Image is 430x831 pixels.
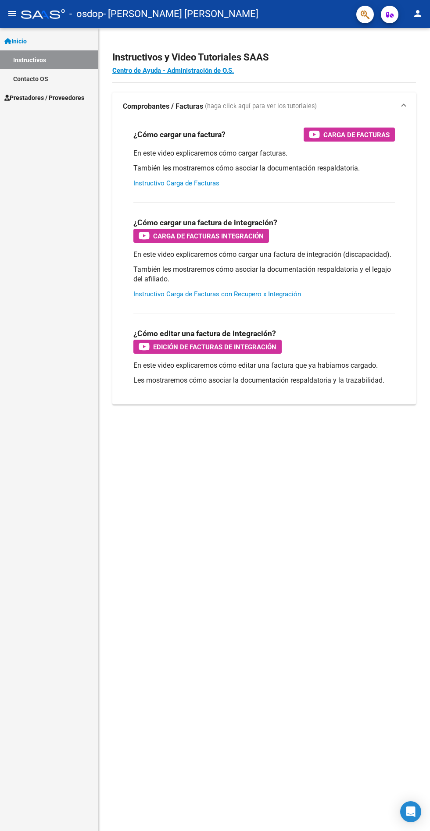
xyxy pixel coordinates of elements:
p: En este video explicaremos cómo editar una factura que ya habíamos cargado. [133,361,395,370]
p: Les mostraremos cómo asociar la documentación respaldatoria y la trazabilidad. [133,376,395,385]
p: También les mostraremos cómo asociar la documentación respaldatoria. [133,163,395,173]
p: En este video explicaremos cómo cargar facturas. [133,149,395,158]
button: Edición de Facturas de integración [133,340,282,354]
a: Centro de Ayuda - Administración de O.S. [112,67,234,75]
button: Carga de Facturas Integración [133,229,269,243]
h3: ¿Cómo cargar una factura de integración? [133,217,277,229]
p: En este video explicaremos cómo cargar una factura de integración (discapacidad). [133,250,395,259]
mat-icon: menu [7,8,18,19]
h2: Instructivos y Video Tutoriales SAAS [112,49,416,66]
h3: ¿Cómo cargar una factura? [133,128,226,141]
a: Instructivo Carga de Facturas [133,179,219,187]
span: Edición de Facturas de integración [153,341,276,352]
mat-expansion-panel-header: Comprobantes / Facturas (haga click aquí para ver los tutoriales) [112,92,416,121]
span: - [PERSON_NAME] [PERSON_NAME] [103,4,258,24]
a: Instructivo Carga de Facturas con Recupero x Integración [133,290,301,298]
div: Open Intercom Messenger [400,801,421,822]
span: Prestadores / Proveedores [4,93,84,103]
button: Carga de Facturas [304,128,395,142]
h3: ¿Cómo editar una factura de integración? [133,327,276,340]
span: Inicio [4,36,27,46]
p: También les mostraremos cómo asociar la documentación respaldatoria y el legajo del afiliado. [133,265,395,284]
span: - osdop [69,4,103,24]
strong: Comprobantes / Facturas [123,102,203,111]
mat-icon: person [412,8,423,19]
span: (haga click aquí para ver los tutoriales) [205,102,317,111]
span: Carga de Facturas [323,129,390,140]
span: Carga de Facturas Integración [153,231,264,241]
div: Comprobantes / Facturas (haga click aquí para ver los tutoriales) [112,121,416,405]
